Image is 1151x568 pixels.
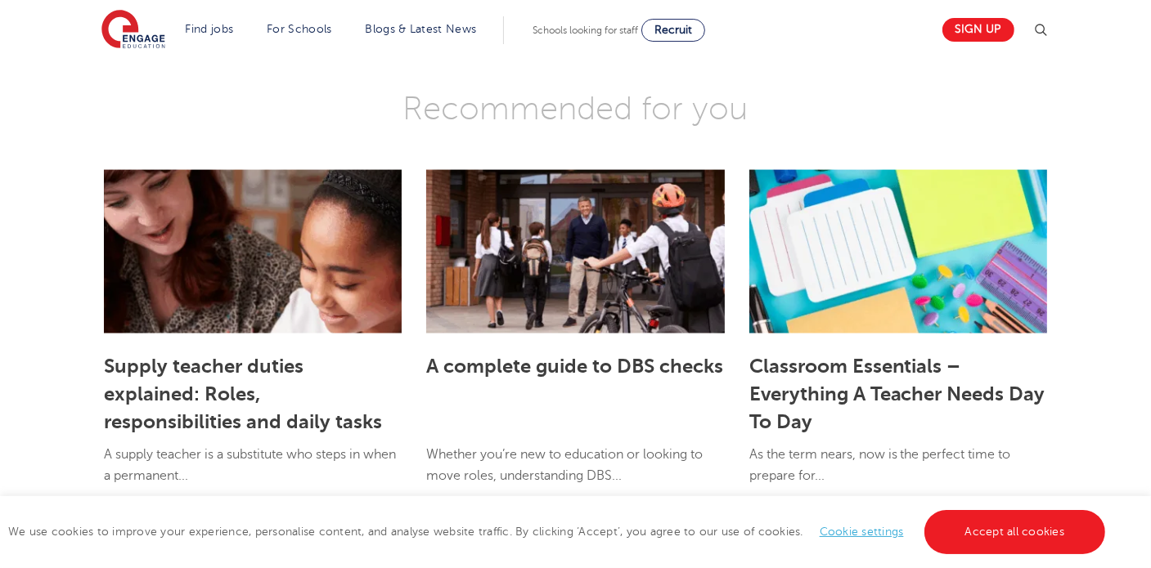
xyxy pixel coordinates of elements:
[366,23,477,35] a: Blogs & Latest News
[92,88,1059,129] h3: Recommended for you
[426,355,723,378] a: A complete guide to DBS checks
[267,23,331,35] a: For Schools
[654,24,692,36] span: Recruit
[749,355,1045,433] a: Classroom Essentials – Everything A Teacher Needs Day To Day
[186,23,234,35] a: Find jobs
[104,444,402,503] p: A supply teacher is a substitute who steps in when a permanent...
[942,18,1014,42] a: Sign up
[426,444,724,503] p: Whether you’re new to education or looking to move roles, understanding DBS...
[533,25,638,36] span: Schools looking for staff
[104,355,382,433] a: Supply teacher duties explained: Roles, responsibilities and daily tasks
[8,526,1109,538] span: We use cookies to improve your experience, personalise content, and analyse website traffic. By c...
[924,510,1106,554] a: Accept all cookies
[749,444,1047,503] p: As the term nears, now is the perfect time to prepare for...
[641,19,705,42] a: Recruit
[820,526,904,538] a: Cookie settings
[101,10,165,51] img: Engage Education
